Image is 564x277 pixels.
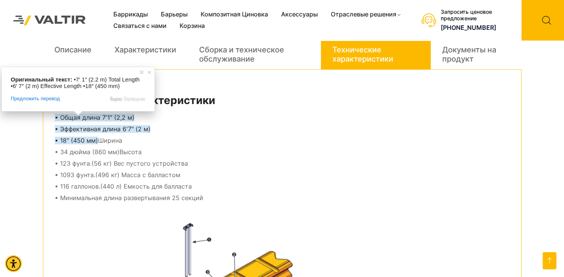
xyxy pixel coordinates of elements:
ya-tr-span: Корзина [180,22,205,29]
ya-tr-span: • Эффективная длина 6'7" (2 м) [55,125,150,133]
ya-tr-span: Связаться с нами [113,22,167,29]
ya-tr-span: Документы на продукт [442,45,496,64]
span: Предложить перевод [11,95,60,102]
div: Меню специальных возможностей [5,255,22,272]
ya-tr-span: • 123 фунта. [55,160,92,167]
a: translate.yandex.ru - open in a new tab [110,95,145,102]
ya-tr-span: (496 кг) Масса с балластом [95,171,180,179]
ya-tr-span: (440 л) Емкость для балласта [100,182,192,190]
span: Оригинальный текст: [11,76,72,83]
img: Аренда Valtir [6,8,93,33]
span: Отключить подсказку с оригинальным текстом [138,68,145,76]
ya-tr-span: Характеристики [114,45,176,54]
ya-tr-span: • 116 галлонов. [55,182,100,190]
a: Откройте эту опцию [543,252,556,269]
ya-tr-span: Аксессуары [281,10,318,18]
ya-tr-span: Описание [54,45,92,54]
a: Аксессуары [275,9,324,20]
a: Документы на продукт [442,39,510,69]
ya-tr-span: • 18" (450 мм) [55,137,98,144]
ya-tr-span: Барьеры [161,10,188,18]
a: Отраслевые решения [324,9,408,20]
a: Технические характеристики [332,39,419,69]
a: звоните по номеру (888) 496-3625 [441,24,496,31]
a: Сборка и техническое обслуживание [199,39,310,69]
ya-tr-span: • Общая длина 7'1" (2,2 м) [55,114,134,121]
a: Описание [54,39,92,60]
a: Барьеры [154,9,194,20]
span: •7′ 1″ (2.2 m) Total Length •6′ 7″ (2 m) Effective Length •18″ (450 mm) [11,76,141,89]
a: Баррикады [107,9,154,20]
ya-tr-span: Высота [119,148,142,156]
ya-tr-span: Отраслевые решения [331,10,396,18]
ya-tr-span: • 34 дюйма (860 мм) [55,148,119,156]
ya-tr-span: Ширина [98,137,122,144]
ya-tr-span: • 1093 фунта. [55,171,95,179]
a: Композитная Циновка [194,9,275,20]
ya-tr-span: Запросить ценовое предложение [441,8,492,21]
ya-tr-span: Баррикады [113,10,148,18]
a: Характеристики [114,39,176,60]
ya-tr-span: Технические характеристики [332,45,393,64]
ya-tr-span: • Минимальная длина развертывания 25 секций [55,194,203,202]
ya-tr-span: Композитная Циновка [201,10,268,18]
a: Связаться с нами [107,20,173,32]
span: Close this option [145,68,153,76]
ya-tr-span: (56 кг) Вес пустого устройства [92,160,188,167]
ya-tr-span: Сборка и техническое обслуживание [199,45,284,64]
a: Корзина [173,20,211,32]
